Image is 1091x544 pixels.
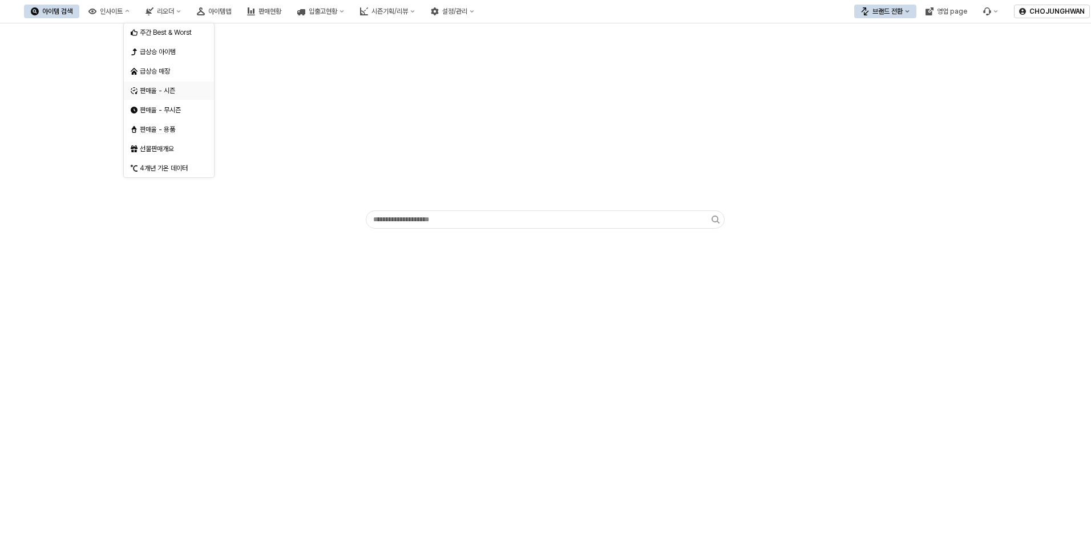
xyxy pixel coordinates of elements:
div: 설정/관리 [442,7,467,15]
div: 인사이트 [100,7,123,15]
div: 급상승 매장 [140,67,200,76]
button: 설정/관리 [424,5,481,18]
p: CHOJUNGHWAN [1029,7,1085,16]
div: 4개년 기온 데이터 [140,164,200,173]
div: 브랜드 전환 [872,7,903,15]
div: 영업 page [937,7,967,15]
div: 판매현황 [258,7,281,15]
button: 아이템 검색 [24,5,79,18]
div: 리오더 [157,7,174,15]
div: 급상승 아이템 [140,47,200,56]
div: 입출고현황 [309,7,337,15]
div: Select an option [124,23,214,178]
div: 판매율 - 무시즌 [140,105,200,115]
button: 입출고현황 [290,5,351,18]
div: 판매율 - 시즌 [140,86,200,95]
div: 선물판매개요 [140,144,200,153]
button: 아이템맵 [190,5,238,18]
div: 주간 Best & Worst [140,28,200,37]
button: 인사이트 [82,5,136,18]
button: 브랜드 전환 [854,5,916,18]
div: 아이템맵 [208,7,231,15]
div: 아이템 검색 [42,7,72,15]
div: 버그 제보 및 기능 개선 요청 [976,5,1005,18]
button: CHOJUNGHWAN [1014,5,1090,18]
button: 리오더 [139,5,188,18]
div: 시즌기획/리뷰 [371,7,408,15]
button: 시즌기획/리뷰 [353,5,422,18]
button: 영업 page [919,5,974,18]
span: 판매율 - 용품 [140,125,175,134]
button: 판매현황 [240,5,288,18]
